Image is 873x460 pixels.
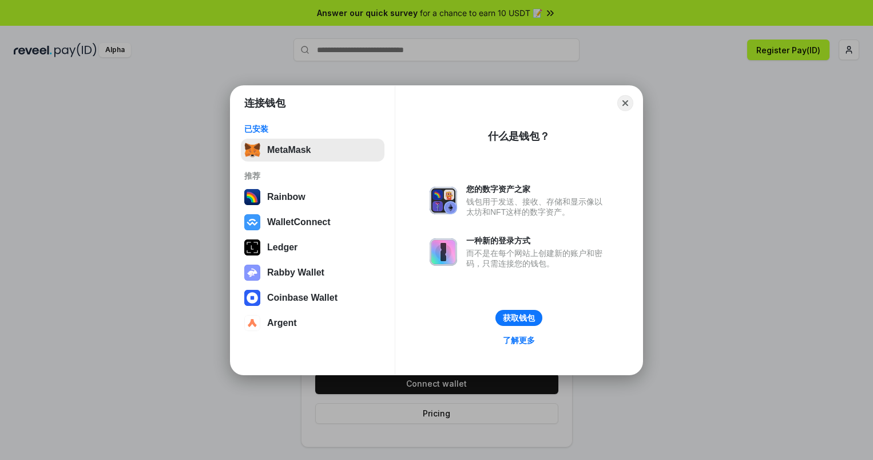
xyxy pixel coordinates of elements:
div: MetaMask [267,145,311,155]
div: 已安装 [244,124,381,134]
img: svg+xml,%3Csvg%20fill%3D%22none%22%20height%3D%2233%22%20viewBox%3D%220%200%2035%2033%22%20width%... [244,142,260,158]
div: WalletConnect [267,217,331,227]
div: Ledger [267,242,297,253]
button: WalletConnect [241,211,384,234]
button: Ledger [241,236,384,259]
div: Rainbow [267,192,305,202]
div: Coinbase Wallet [267,293,338,303]
img: svg+xml,%3Csvg%20xmlns%3D%22http%3A%2F%2Fwww.w3.org%2F2000%2Fsvg%22%20fill%3D%22none%22%20viewBox... [430,238,457,266]
img: svg+xml,%3Csvg%20xmlns%3D%22http%3A%2F%2Fwww.w3.org%2F2000%2Fsvg%22%20width%3D%2228%22%20height%3... [244,239,260,255]
button: Rabby Wallet [241,261,384,284]
button: 获取钱包 [495,310,542,326]
img: svg+xml,%3Csvg%20width%3D%2228%22%20height%3D%2228%22%20viewBox%3D%220%200%2028%2028%22%20fill%3D... [244,214,260,230]
h1: 连接钱包 [244,96,285,110]
button: Argent [241,312,384,335]
div: Rabby Wallet [267,268,324,278]
div: Argent [267,318,297,328]
img: svg+xml,%3Csvg%20xmlns%3D%22http%3A%2F%2Fwww.w3.org%2F2000%2Fsvg%22%20fill%3D%22none%22%20viewBox... [430,187,457,214]
img: svg+xml,%3Csvg%20width%3D%2228%22%20height%3D%2228%22%20viewBox%3D%220%200%2028%2028%22%20fill%3D... [244,290,260,306]
button: Coinbase Wallet [241,286,384,309]
div: 推荐 [244,171,381,181]
div: 一种新的登录方式 [466,235,608,246]
div: 钱包用于发送、接收、存储和显示像以太坊和NFT这样的数字资产。 [466,196,608,217]
div: 获取钱包 [503,313,535,323]
img: svg+xml,%3Csvg%20width%3D%22120%22%20height%3D%22120%22%20viewBox%3D%220%200%20120%20120%22%20fil... [244,189,260,205]
div: 您的数字资产之家 [466,184,608,194]
button: Close [617,95,633,111]
div: 什么是钱包？ [488,129,550,143]
img: svg+xml,%3Csvg%20width%3D%2228%22%20height%3D%2228%22%20viewBox%3D%220%200%2028%2028%22%20fill%3D... [244,315,260,331]
button: Rainbow [241,186,384,209]
div: 了解更多 [503,335,535,345]
img: svg+xml,%3Csvg%20xmlns%3D%22http%3A%2F%2Fwww.w3.org%2F2000%2Fsvg%22%20fill%3D%22none%22%20viewBox... [244,265,260,281]
button: MetaMask [241,139,384,162]
a: 了解更多 [496,333,542,348]
div: 而不是在每个网站上创建新的账户和密码，只需连接您的钱包。 [466,248,608,269]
